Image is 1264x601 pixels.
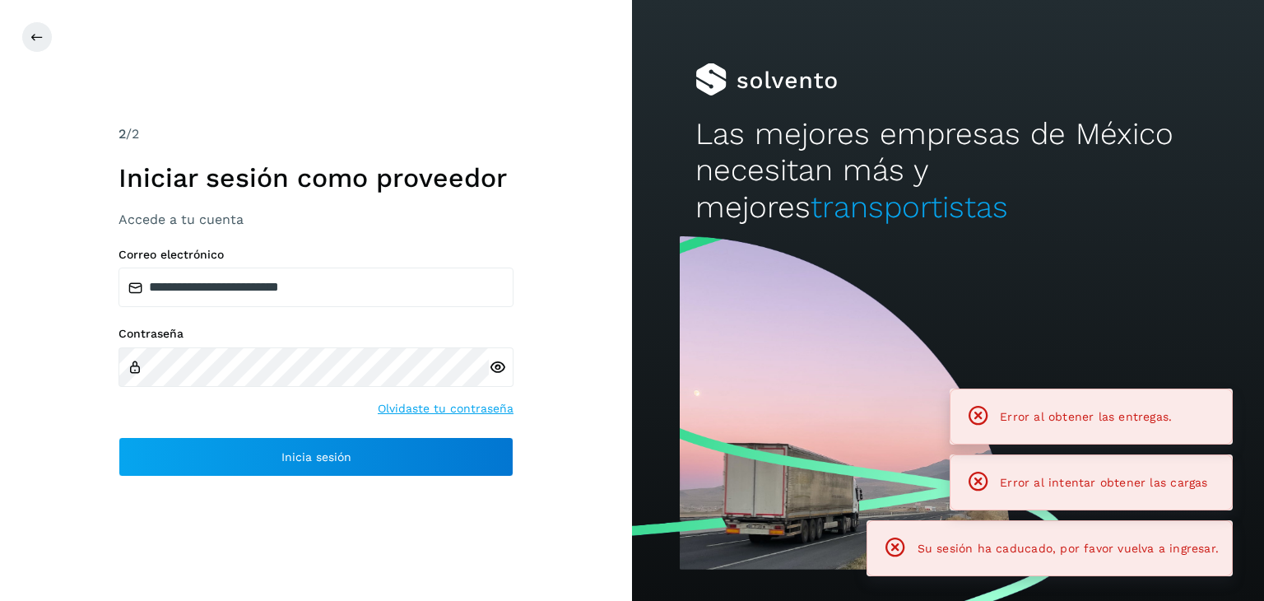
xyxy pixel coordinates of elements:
div: /2 [118,124,513,144]
label: Contraseña [118,327,513,341]
label: Correo electrónico [118,248,513,262]
span: Su sesión ha caducado, por favor vuelva a ingresar. [918,542,1219,555]
span: Inicia sesión [281,451,351,463]
span: Error al intentar obtener las cargas [1000,476,1207,489]
a: Olvidaste tu contraseña [378,400,513,417]
span: 2 [118,126,126,142]
h2: Las mejores empresas de México necesitan más y mejores [695,116,1201,226]
h1: Iniciar sesión como proveedor [118,162,513,193]
span: Error al obtener las entregas. [1000,410,1172,423]
span: transportistas [811,189,1008,225]
h3: Accede a tu cuenta [118,212,513,227]
button: Inicia sesión [118,437,513,477]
